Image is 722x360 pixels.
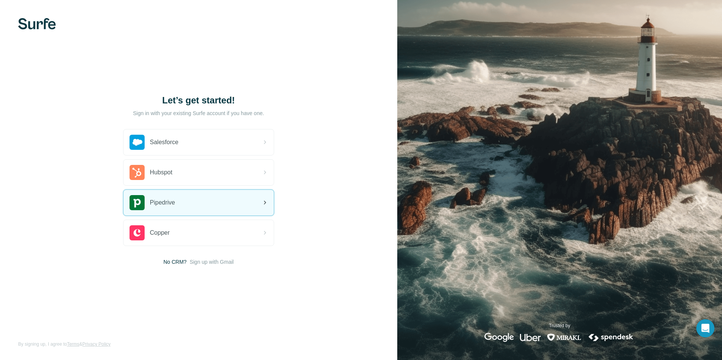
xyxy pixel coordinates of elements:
[123,94,274,106] h1: Let’s get started!
[130,225,145,240] img: copper's logo
[588,333,634,342] img: spendesk's logo
[133,109,264,117] p: Sign in with your existing Surfe account if you have one.
[130,165,145,180] img: hubspot's logo
[130,135,145,150] img: salesforce's logo
[150,168,173,177] span: Hubspot
[18,341,111,348] span: By signing up, I agree to &
[484,333,514,342] img: google's logo
[150,198,175,207] span: Pipedrive
[696,319,714,337] div: Open Intercom Messenger
[150,228,170,237] span: Copper
[547,333,582,342] img: mirakl's logo
[82,342,111,347] a: Privacy Policy
[164,258,187,266] span: No CRM?
[130,195,145,210] img: pipedrive's logo
[190,258,234,266] button: Sign up with Gmail
[67,342,79,347] a: Terms
[549,322,570,329] p: Trusted by
[150,138,179,147] span: Salesforce
[520,333,541,342] img: uber's logo
[18,18,56,29] img: Surfe's logo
